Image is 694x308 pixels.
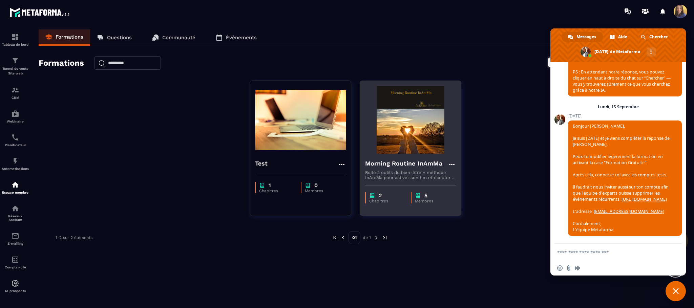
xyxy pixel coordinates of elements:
p: 1 [269,182,271,189]
a: formation-backgroundMorning Routine InAmMaBoite à outils du bien-être + méthode InAmMa pour activ... [360,81,470,224]
span: Merci pour ton message 😊 Nous l’avons bien reçu — un membre de notre équipe va te répondre très p... [573,45,671,93]
p: 5 [424,192,427,199]
p: Formations [56,34,83,40]
img: chapter [259,182,265,189]
p: Tunnel de vente Site web [2,66,29,76]
p: de 1 [363,235,371,240]
img: automations [11,110,19,118]
p: Comptabilité [2,265,29,269]
a: formation-backgroundTestchapter1Chapitreschapter0Membres [250,81,360,224]
img: chapter [369,192,375,199]
img: automations [11,181,19,189]
a: [URL][DOMAIN_NAME] [622,196,667,202]
p: Tableau de bord [2,43,29,46]
img: formation [11,57,19,65]
span: Messages [576,32,596,42]
img: logo [9,6,70,18]
img: automations [11,157,19,165]
p: E-mailing [2,242,29,245]
a: [EMAIL_ADDRESS][DOMAIN_NAME] [594,208,664,214]
img: automations [11,279,19,287]
p: Membres [415,199,449,203]
a: formationformationTableau de bord [2,28,29,51]
button: Carte [548,58,576,67]
a: formationformationCRM [2,81,29,105]
p: Automatisations [2,167,29,171]
div: Lundi, 15 Septembre [598,105,639,109]
span: Envoyer un fichier [566,265,571,271]
div: Aide [604,32,634,42]
a: Questions [90,29,139,46]
span: Insérer un emoji [557,265,563,271]
p: 1-2 sur 2 éléments [56,235,92,240]
span: Message audio [575,265,580,271]
p: Réseaux Sociaux [2,214,29,222]
span: [DATE] [568,114,682,118]
a: schedulerschedulerPlanificateur [2,128,29,152]
div: Fermer le chat [666,281,686,301]
p: 2 [379,192,382,199]
a: automationsautomationsEspace membre [2,176,29,199]
a: Événements [209,29,264,46]
a: Communauté [145,29,202,46]
img: next [373,235,379,241]
p: Webinaire [2,119,29,123]
p: IA prospects [2,289,29,293]
img: email [11,232,19,240]
a: emailemailE-mailing [2,227,29,250]
p: Chapitres [369,199,404,203]
p: 0 [314,182,318,189]
h2: Formations [39,56,84,70]
textarea: Entrez votre message... [557,249,664,256]
img: scheduler [11,133,19,141]
img: prev [340,235,346,241]
div: Messages [562,32,603,42]
img: formation [11,33,19,41]
a: accountantaccountantComptabilité [2,250,29,274]
p: Boite à outils du bien-être + méthode InAmMa pour activer son feu et écouter la voix de son coeur... [365,170,456,180]
h4: Morning Routine InAmMa [365,159,442,168]
div: Chercher [635,32,674,42]
img: accountant [11,256,19,264]
img: chapter [415,192,421,199]
p: Communauté [162,35,195,41]
img: chapter [305,182,311,189]
p: 01 [349,231,360,244]
a: automationsautomationsWebinaire [2,105,29,128]
span: Aide [618,32,627,42]
img: formation-background [365,86,456,154]
span: Bonjour [PERSON_NAME], Je suis [DATE] et je viens compléter la réponse de [PERSON_NAME]. Peux-tu ... [573,123,670,233]
img: formation-background [255,86,346,154]
img: prev [332,235,338,241]
p: Événements [226,35,257,41]
img: formation [11,86,19,94]
p: Membres [305,189,339,193]
img: next [382,235,388,241]
a: automationsautomationsAutomatisations [2,152,29,176]
span: Chercher [649,32,668,42]
p: Chapitres [259,189,294,193]
a: Formations [39,29,90,46]
p: Questions [107,35,132,41]
p: Planificateur [2,143,29,147]
img: social-network [11,204,19,213]
p: CRM [2,96,29,100]
p: Espace membre [2,191,29,194]
div: Autres canaux [647,47,656,57]
a: formationformationTunnel de vente Site web [2,51,29,81]
h4: Test [255,159,268,168]
a: social-networksocial-networkRéseaux Sociaux [2,199,29,227]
